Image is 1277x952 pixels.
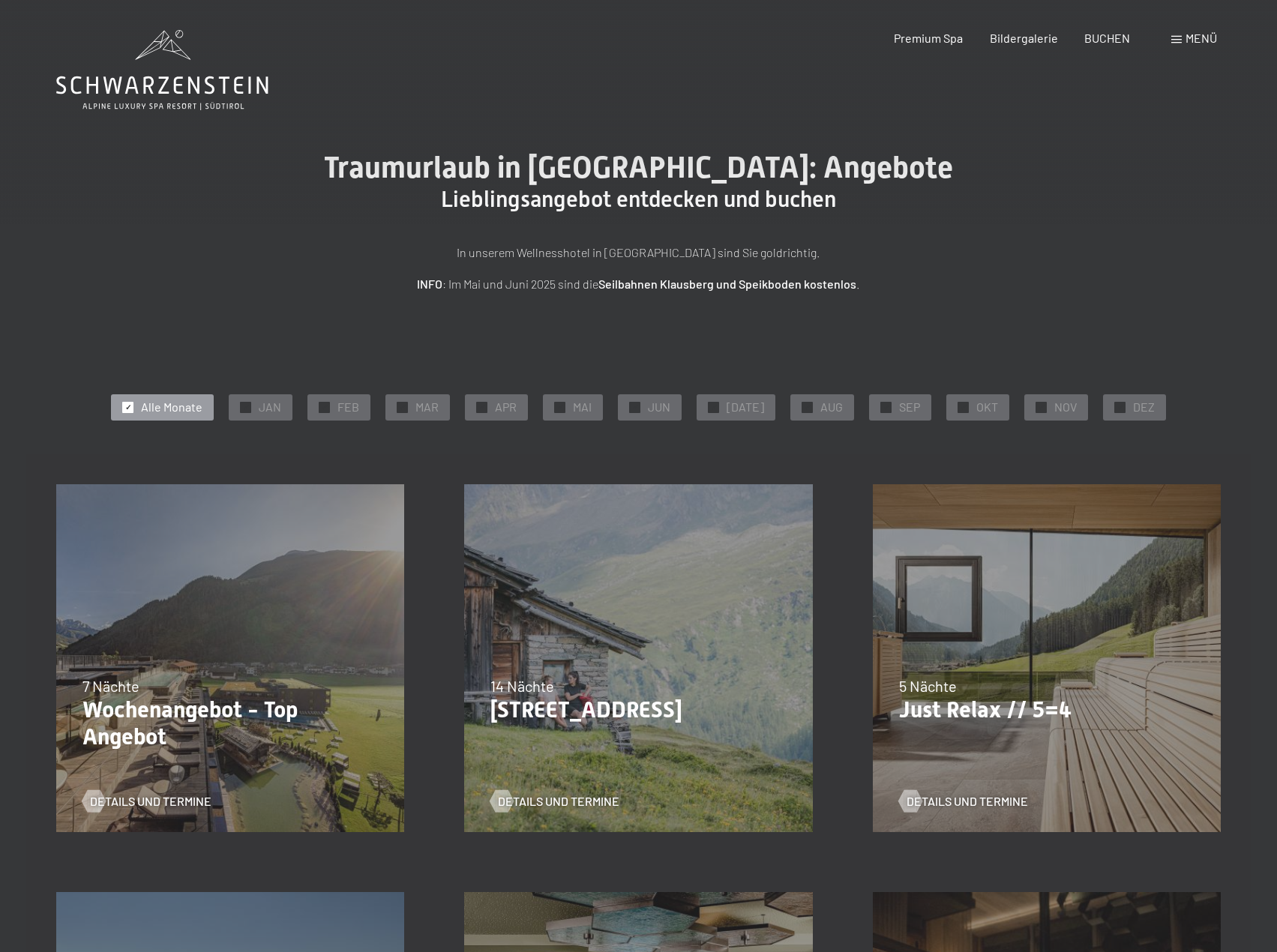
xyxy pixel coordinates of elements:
[883,402,889,412] span: ✓
[1133,399,1155,415] span: DEZ
[805,402,811,412] span: ✓
[259,399,281,415] span: JAN
[1084,31,1130,45] a: BUCHEN
[82,793,211,810] a: Details und Termine
[820,399,843,415] span: AUG
[264,274,1014,294] p: : Im Mai und Juni 2025 sind die .
[82,696,378,750] p: Wochenangebot - Top Angebot
[479,402,485,412] span: ✓
[711,402,717,412] span: ✓
[495,399,517,415] span: APR
[899,677,957,695] span: 5 Nächte
[337,399,359,415] span: FEB
[490,677,554,695] span: 14 Nächte
[322,402,328,412] span: ✓
[961,402,967,412] span: ✓
[90,793,211,810] span: Details und Termine
[632,402,638,412] span: ✓
[907,793,1028,810] span: Details und Termine
[976,399,998,415] span: OKT
[498,793,619,810] span: Details und Termine
[324,150,953,185] span: Traumurlaub in [GEOGRAPHIC_DATA]: Angebote
[125,402,131,412] span: ✓
[1186,31,1217,45] span: Menü
[243,402,249,412] span: ✓
[899,793,1028,810] a: Details und Termine
[557,402,563,412] span: ✓
[1039,402,1045,412] span: ✓
[1117,402,1123,412] span: ✓
[573,399,592,415] span: MAI
[1054,399,1077,415] span: NOV
[141,399,202,415] span: Alle Monate
[894,31,963,45] a: Premium Spa
[727,399,764,415] span: [DATE]
[415,399,439,415] span: MAR
[598,277,856,291] strong: Seilbahnen Klausberg und Speikboden kostenlos
[490,696,786,723] p: [STREET_ADDRESS]
[990,31,1058,45] a: Bildergalerie
[899,696,1195,723] p: Just Relax // 5=4
[899,399,920,415] span: SEP
[648,399,670,415] span: JUN
[264,243,1014,262] p: In unserem Wellnesshotel in [GEOGRAPHIC_DATA] sind Sie goldrichtig.
[400,402,406,412] span: ✓
[441,186,836,212] span: Lieblingsangebot entdecken und buchen
[417,277,442,291] strong: INFO
[82,677,139,695] span: 7 Nächte
[490,793,619,810] a: Details und Termine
